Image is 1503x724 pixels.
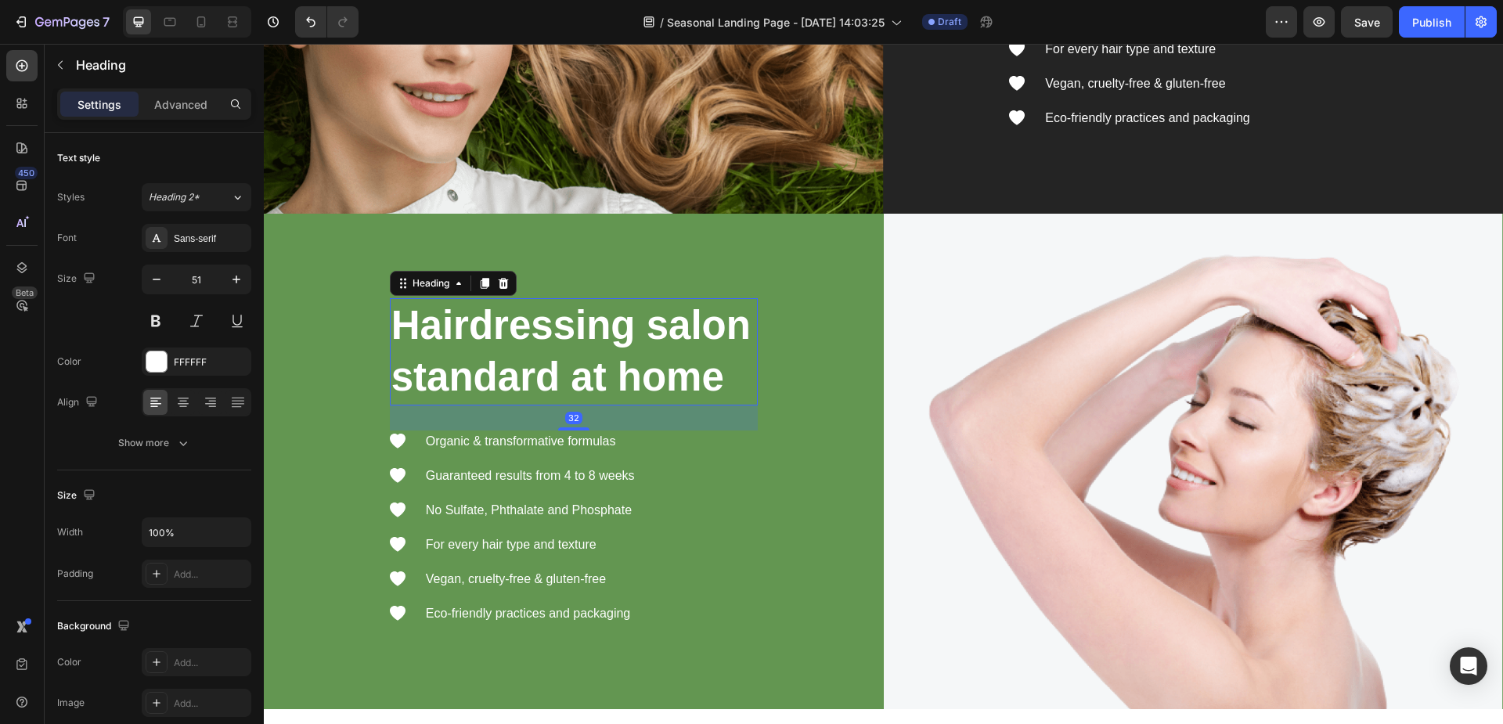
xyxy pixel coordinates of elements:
div: 450 [15,167,38,179]
div: Add... [174,567,247,582]
div: FFFFFF [174,355,247,369]
div: Sans-serif [174,232,247,246]
div: Color [57,355,81,369]
p: Settings [77,96,121,113]
div: Styles [57,190,85,204]
button: Show more [57,429,251,457]
button: 7 [6,6,117,38]
div: Align [57,392,101,413]
p: Vegan, cruelty-free & gluten-free [162,526,342,545]
div: Padding [57,567,93,581]
span: Seasonal Landing Page - [DATE] 14:03:25 [667,14,885,31]
div: Size [57,268,99,290]
img: Alt Image [620,170,1240,665]
div: Background [57,616,133,637]
div: Width [57,525,83,539]
p: Heading [76,56,245,74]
p: Eco-friendly practices and packaging [162,560,366,579]
span: Heading 2* [149,190,200,204]
iframe: Design area [264,44,1503,724]
button: Publish [1399,6,1465,38]
p: Hairdressing salon standard at home [128,256,492,360]
span: Draft [938,15,961,29]
div: Heading [146,232,189,247]
div: Color [57,655,81,669]
p: For every hair type and texture [162,492,333,510]
div: Show more [118,435,191,451]
div: Size [57,485,99,506]
p: Eco-friendly practices and packaging [781,65,986,84]
button: Heading 2* [142,183,251,211]
div: Add... [174,697,247,711]
button: Save [1341,6,1393,38]
span: Save [1354,16,1380,29]
p: No Sulfate, Phthalate and Phosphate [162,457,368,476]
div: Text style [57,151,100,165]
p: 7 [103,13,110,31]
div: Undo/Redo [295,6,359,38]
div: Image [57,696,85,710]
p: Organic & transformative formulas [162,388,352,407]
p: Advanced [154,96,207,113]
p: Vegan, cruelty-free & gluten-free [781,31,961,49]
div: Publish [1412,14,1451,31]
div: Add... [174,656,247,670]
div: 32 [301,368,319,380]
div: Font [57,231,77,245]
div: Open Intercom Messenger [1450,647,1487,685]
input: Auto [142,518,250,546]
div: Beta [12,286,38,299]
p: Guaranteed results from 4 to 8 weeks [162,423,371,441]
span: / [660,14,664,31]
